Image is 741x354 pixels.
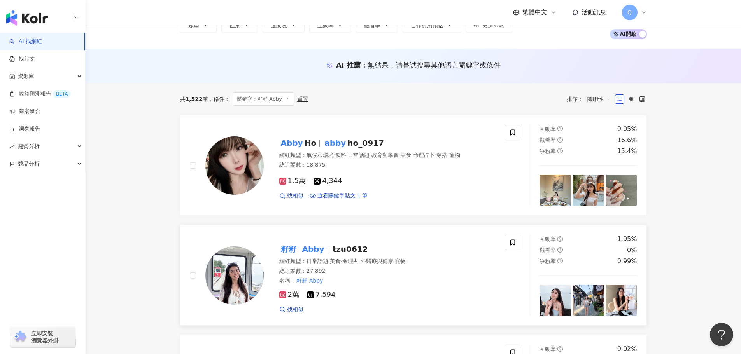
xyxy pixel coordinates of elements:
span: 漲粉率 [540,258,556,264]
span: · [447,152,449,158]
div: AI 推薦 ： [336,60,501,70]
span: 合作費用預估 [411,22,443,28]
span: question-circle [557,148,563,153]
mark: 籽籽 [279,243,298,255]
span: · [328,258,330,264]
span: 無結果，請嘗試搜尋其他語言關鍵字或條件 [368,61,501,69]
img: post-image [606,175,637,206]
span: question-circle [557,137,563,143]
mark: 籽籽 Abby [296,276,324,285]
mark: abby [323,137,347,149]
span: 漲粉率 [540,148,556,154]
span: question-circle [557,346,563,352]
div: 總追蹤數 ： 18,875 [279,161,496,169]
span: 立即安裝 瀏覽器外掛 [31,330,58,344]
span: 4,344 [314,177,342,185]
img: post-image [540,175,571,206]
span: 觀看率 [540,137,556,143]
span: · [393,258,395,264]
span: 追蹤數 [271,22,287,28]
div: 網紅類型 ： [279,258,496,265]
img: post-image [606,285,637,316]
span: 查看關鍵字貼文 1 筆 [317,192,368,200]
span: question-circle [557,247,563,253]
span: 關鍵字：籽籽 Abby [233,92,294,106]
span: 繁體中文 [522,8,547,17]
div: 0.05% [617,125,637,133]
span: question-circle [557,258,563,263]
span: 醫療與健康 [366,258,393,264]
mark: Abby [279,137,305,149]
span: 寵物 [449,152,460,158]
span: 互動率 [540,346,556,352]
span: · [334,152,335,158]
div: 1.95% [617,235,637,243]
div: 重置 [297,96,308,102]
span: 性別 [229,22,240,28]
a: 找貼文 [9,55,35,63]
span: 觀看率 [540,247,556,253]
span: 互動率 [540,236,556,242]
span: 1.5萬 [279,177,306,185]
a: searchAI 找網紅 [9,38,42,45]
iframe: Help Scout Beacon - Open [710,323,733,346]
span: 找相似 [287,192,303,200]
mark: Abby [300,243,326,255]
span: 觀看率 [364,22,380,28]
span: 趨勢分析 [18,138,40,155]
span: 條件 ： [208,96,230,102]
div: 16.6% [617,136,637,145]
span: 寵物 [395,258,406,264]
img: logo [6,10,48,26]
span: 美食 [330,258,341,264]
div: 網紅類型 ： [279,152,496,159]
div: 0.02% [617,345,637,353]
span: question-circle [557,126,563,131]
div: 排序： [567,93,615,105]
a: 找相似 [279,306,303,314]
a: 查看關鍵字貼文 1 筆 [310,192,368,200]
span: · [411,152,413,158]
span: 互動率 [317,22,334,28]
span: 找相似 [287,306,303,314]
span: 2萬 [279,291,299,299]
span: ho_0917 [347,138,384,148]
span: question-circle [557,236,563,242]
a: 找相似 [279,192,303,200]
span: 7,594 [307,291,336,299]
img: KOL Avatar [205,246,264,305]
span: 1,522 [186,96,203,102]
span: 資源庫 [18,68,34,85]
span: 日常話題 [348,152,370,158]
span: · [370,152,371,158]
span: · [364,258,366,264]
span: 關聯性 [587,93,611,105]
span: · [341,258,342,264]
span: 教育與學習 [371,152,399,158]
span: Ho [305,138,316,148]
span: 命理占卜 [413,152,435,158]
a: 效益預測報告BETA [9,90,71,98]
img: KOL Avatar [205,136,264,195]
span: 競品分析 [18,155,40,173]
div: 0% [627,246,637,255]
span: 活動訊息 [582,9,606,16]
div: 15.4% [617,147,637,155]
div: 0.99% [617,257,637,265]
img: post-image [573,285,604,316]
span: 類型 [188,22,199,28]
span: tzu0612 [333,244,368,254]
a: chrome extension立即安裝 瀏覽器外掛 [10,326,75,347]
a: KOL AvatarAbbyHoabbyho_0917網紅類型：氣候和環境·飲料·日常話題·教育與學習·美食·命理占卜·穿搭·寵物總追蹤數：18,8751.5萬4,344找相似查看關鍵字貼文 1... [180,115,647,216]
a: 商案媒合 [9,108,40,115]
a: KOL Avatar籽籽Abbytzu0612網紅類型：日常話題·美食·命理占卜·醫療與健康·寵物總追蹤數：27,892名稱：籽籽 Abby2萬7,594找相似互動率question-circl... [180,225,647,326]
span: 飲料 [335,152,346,158]
span: Q [627,8,632,17]
div: 共 筆 [180,96,208,102]
span: 穿搭 [436,152,447,158]
span: 互動率 [540,126,556,132]
img: chrome extension [12,331,28,343]
a: 洞察報告 [9,125,40,133]
span: 氣候和環境 [307,152,334,158]
span: 命理占卜 [342,258,364,264]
